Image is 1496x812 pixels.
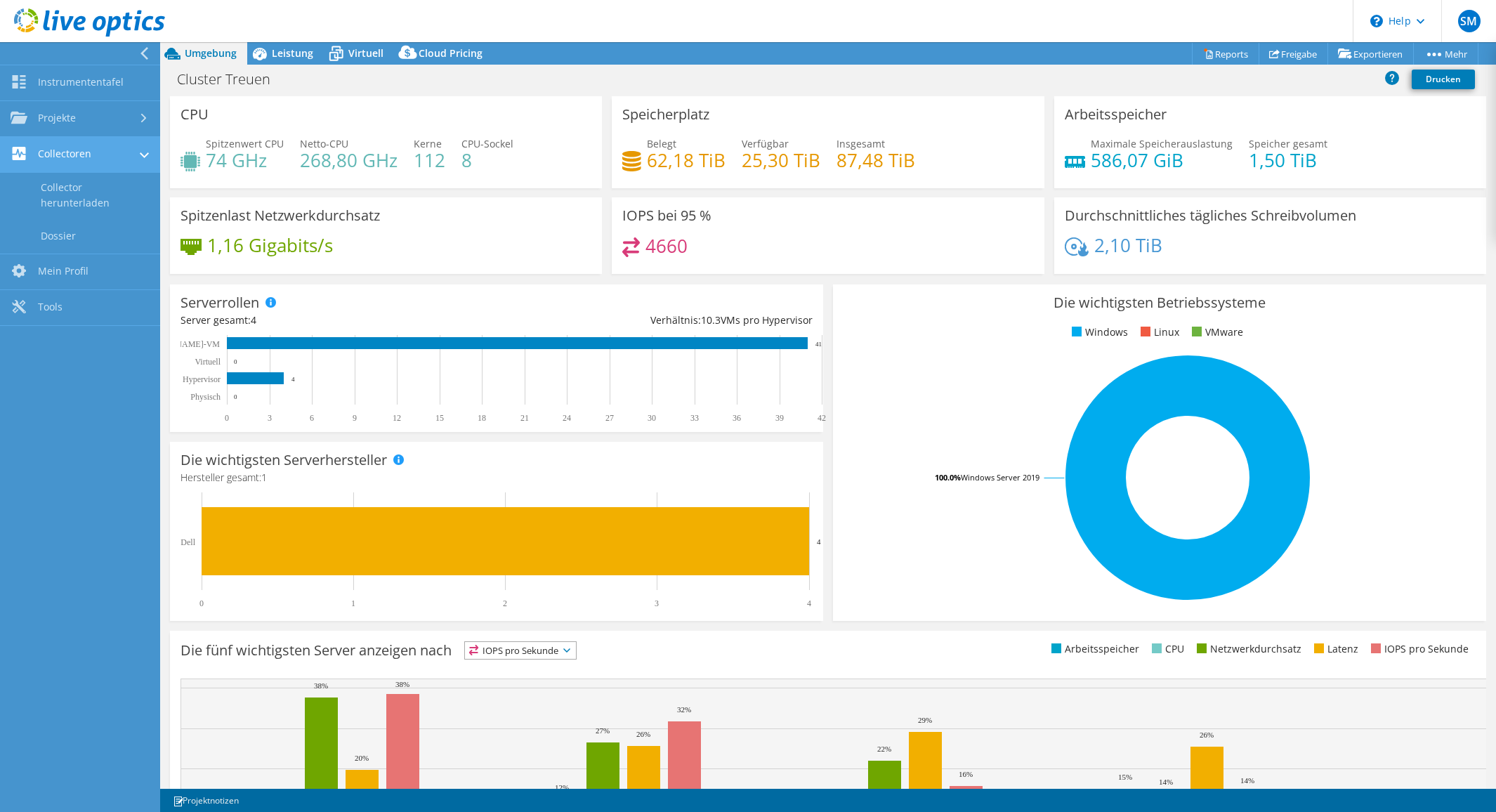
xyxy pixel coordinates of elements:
[300,137,348,150] span: Netto-CPU
[622,208,711,223] h3: IOPS bei 95 %
[1048,641,1139,657] li: Arbeitsspeicher
[1311,641,1358,657] li: Latenz
[225,413,229,423] text: 0
[690,413,699,423] text: 33
[461,152,513,168] h4: 8
[1065,208,1356,223] h3: Durchschnittliches tägliches Schreibvolumen
[1192,43,1259,65] a: Reports
[961,472,1039,483] tspan: Windows Server 2019
[1137,325,1179,340] li: Linux
[817,537,821,546] text: 4
[836,137,885,150] span: Insgesamt
[836,152,915,168] h4: 87,48 TiB
[742,152,820,168] h4: 25,30 TiB
[844,295,1476,310] h3: Die wichtigsten Betriebssysteme
[648,413,656,423] text: 30
[1159,778,1173,786] text: 14%
[300,152,398,168] h4: 268,80 GHz
[393,413,401,423] text: 12
[877,745,891,753] text: 22%
[1188,325,1243,340] li: VMware
[419,46,483,60] span: Cloud Pricing
[645,238,688,254] h4: 4660
[1094,237,1162,253] h4: 2,10 TiB
[655,598,659,608] text: 3
[1148,641,1184,657] li: CPU
[353,413,357,423] text: 9
[291,376,295,383] text: 4
[733,413,741,423] text: 36
[314,681,328,690] text: 38%
[1370,15,1383,27] svg: \n
[181,208,380,223] h3: Spitzenlast Netzwerkdurchsatz
[1249,152,1327,168] h4: 1,50 TiB
[1458,10,1481,32] span: SM
[1091,152,1233,168] h4: 586,07 GiB
[234,393,237,400] text: 0
[1240,776,1254,785] text: 14%
[701,313,721,327] span: 10.3
[183,374,221,384] text: Hypervisor
[465,642,576,659] span: IOPS pro Sekunde
[555,783,569,792] text: 12%
[206,137,284,150] span: Spitzenwert CPU
[1065,107,1167,122] h3: Arbeitsspeicher
[348,46,383,60] span: Virtuell
[181,107,209,122] h3: CPU
[622,107,709,122] h3: Speicherplatz
[251,313,256,327] span: 4
[234,358,237,365] text: 0
[207,237,333,253] h4: 1,16 Gigabits/s
[310,413,314,423] text: 6
[815,341,822,348] text: 41
[563,413,571,423] text: 24
[1091,137,1233,150] span: Maximale Speicherauslastung
[435,413,444,423] text: 15
[163,792,249,809] a: Projektnotizen
[272,46,313,60] span: Leistung
[181,537,195,547] text: Dell
[268,413,272,423] text: 3
[775,413,784,423] text: 39
[503,598,507,608] text: 2
[596,726,610,735] text: 27%
[742,137,789,150] span: Verfügbar
[181,470,813,485] h4: Hersteller gesamt:
[807,598,811,608] text: 4
[647,152,726,168] h4: 62,18 TiB
[171,72,292,87] h1: Cluster Treuen
[478,413,486,423] text: 18
[1259,43,1328,65] a: Freigabe
[918,716,932,724] text: 29%
[461,137,513,150] span: CPU-Sockel
[647,137,676,150] span: Belegt
[414,152,445,168] h4: 112
[195,357,221,367] text: Virtuell
[959,770,973,778] text: 16%
[605,413,614,423] text: 27
[677,705,691,714] text: 32%
[1412,70,1475,89] a: Drucken
[185,46,237,60] span: Umgebung
[261,471,267,484] span: 1
[636,730,650,738] text: 26%
[190,392,221,402] text: Physisch
[351,598,355,608] text: 1
[1413,43,1478,65] a: Mehr
[395,680,409,688] text: 38%
[1249,137,1327,150] span: Speicher gesamt
[355,754,369,762] text: 20%
[818,413,826,423] text: 42
[1327,43,1414,65] a: Exportieren
[206,152,284,168] h4: 74 GHz
[199,598,204,608] text: 0
[935,472,961,483] tspan: 100.0%
[1367,641,1469,657] li: IOPS pro Sekunde
[497,313,813,328] div: Verhältnis: VMs pro Hypervisor
[1193,641,1301,657] li: Netzwerkdurchsatz
[181,295,259,310] h3: Serverrollen
[1068,325,1128,340] li: Windows
[414,137,442,150] span: Kerne
[1118,773,1132,781] text: 15%
[181,452,387,468] h3: Die wichtigsten Serverhersteller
